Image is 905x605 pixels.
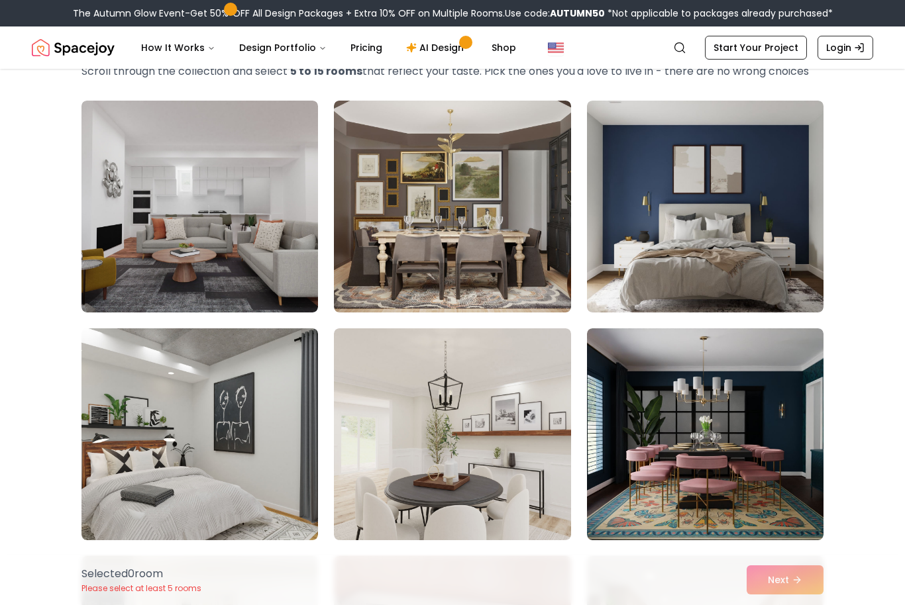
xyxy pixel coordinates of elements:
nav: Main [131,34,527,61]
img: Room room-6 [587,328,824,540]
button: How It Works [131,34,226,61]
p: Scroll through the collection and select that reflect your taste. Pick the ones you'd love to liv... [81,64,824,79]
img: Room room-3 [587,101,824,312]
a: Pricing [340,34,393,61]
img: Room room-4 [81,328,318,540]
div: The Autumn Glow Event-Get 50% OFF All Design Packages + Extra 10% OFF on Multiple Rooms. [73,7,833,20]
img: Room room-1 [81,101,318,312]
a: Spacejoy [32,34,115,61]
img: Room room-2 [334,101,570,312]
a: AI Design [396,34,478,61]
img: Room room-5 [334,328,570,540]
span: Use code: [505,7,605,20]
p: Please select at least 5 rooms [81,583,201,594]
img: Spacejoy Logo [32,34,115,61]
strong: 5 to 15 rooms [290,64,362,79]
span: *Not applicable to packages already purchased* [605,7,833,20]
p: Selected 0 room [81,566,201,582]
nav: Global [32,26,873,69]
a: Start Your Project [705,36,807,60]
a: Shop [481,34,527,61]
button: Design Portfolio [229,34,337,61]
img: United States [548,40,564,56]
b: AUTUMN50 [550,7,605,20]
a: Login [818,36,873,60]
